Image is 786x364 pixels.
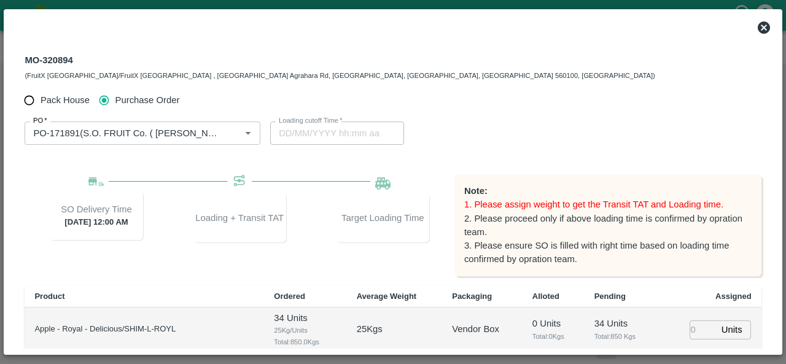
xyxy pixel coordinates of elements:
[270,122,395,145] input: Choose date
[452,322,499,336] p: Vendor Box
[464,198,752,211] p: 1. Please assign weight to get the Transit TAT and Loading time.
[195,211,284,225] p: Loading + Transit TAT
[274,336,337,347] span: Total: 850.0 Kgs
[357,322,383,336] p: 25 Kgs
[25,52,655,82] div: MO-320894
[375,174,391,189] img: Loading
[464,239,752,266] p: 3. Please ensure SO is filled with right time based on loading time confirmed by opration team.
[50,191,143,240] div: [DATE] 12:00 AM
[25,68,655,82] div: (FruitX [GEOGRAPHIC_DATA]/FruitX [GEOGRAPHIC_DATA] , [GEOGRAPHIC_DATA] Agrahara Rd, [GEOGRAPHIC_D...
[41,93,90,107] span: Pack House
[274,311,337,325] p: 34 Units
[690,320,717,339] input: 0
[594,292,626,301] b: Pending
[532,331,575,342] span: Total: 0 Kgs
[28,125,220,141] input: Select PO
[279,116,343,126] label: Loading cutoff Time
[61,203,131,216] p: SO Delivery Time
[464,212,752,239] p: 2. Please proceed only if above loading time is confirmed by opration team.
[274,325,337,336] span: 25 Kg/Units
[532,292,559,301] b: Alloted
[33,116,47,126] label: PO
[274,292,305,301] b: Ordered
[34,292,64,301] b: Product
[232,174,247,190] img: Transit
[88,177,104,187] img: Delivery
[594,317,653,330] p: 34 Units
[722,323,742,336] p: Units
[240,125,256,141] button: Open
[341,211,424,225] p: Target Loading Time
[115,93,180,107] span: Purchase Order
[357,292,417,301] b: Average Weight
[532,317,575,330] p: 0 Units
[715,292,752,301] b: Assigned
[464,186,488,196] b: Note:
[594,331,653,342] span: Total: 850 Kgs
[25,308,264,352] td: Apple - Royal - Delicious/SHIM-L-ROYL
[452,292,492,301] b: Packaging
